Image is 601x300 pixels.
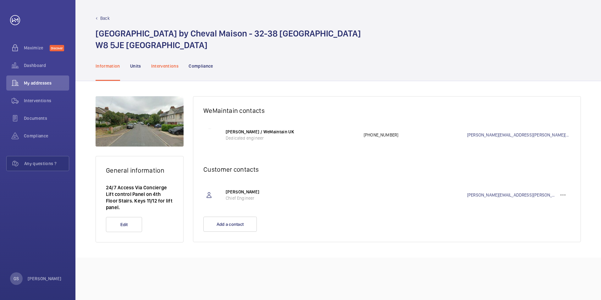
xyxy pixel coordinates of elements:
p: Information [96,63,120,69]
h2: General information [106,166,173,174]
p: Dedicated engineer [226,135,357,141]
p: [PERSON_NAME] / WeMaintain UK [226,129,357,135]
h1: [GEOGRAPHIC_DATA] by Cheval Maison - 32-38 [GEOGRAPHIC_DATA] W8 5JE [GEOGRAPHIC_DATA] [96,28,361,51]
p: [PHONE_NUMBER] [364,132,467,138]
p: Interventions [151,63,179,69]
span: Documents [24,115,69,121]
span: Any questions ? [24,160,69,167]
span: Maximize [24,45,50,51]
button: Edit [106,217,142,232]
a: [PERSON_NAME][EMAIL_ADDRESS][PERSON_NAME][DOMAIN_NAME] [467,192,555,198]
span: Compliance [24,133,69,139]
p: Back [100,15,110,21]
span: My addresses [24,80,69,86]
span: Discover [50,45,64,51]
p: [PERSON_NAME] [28,275,62,282]
p: GS [14,275,19,282]
p: 24/7 Access Via Concierge Lift control Panel on 4th Floor Stairs. Keys 11/12 for lift panel. [106,184,173,211]
p: [PERSON_NAME] [226,189,357,195]
h2: WeMaintain contacts [203,107,571,114]
span: Interventions [24,97,69,104]
a: [PERSON_NAME][EMAIL_ADDRESS][PERSON_NAME][DOMAIN_NAME] [467,132,571,138]
p: Compliance [189,63,213,69]
h2: Customer contacts [203,165,571,173]
span: Dashboard [24,62,69,69]
p: Units [130,63,141,69]
p: Chief Engineer [226,195,357,201]
button: Add a contact [203,217,257,232]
